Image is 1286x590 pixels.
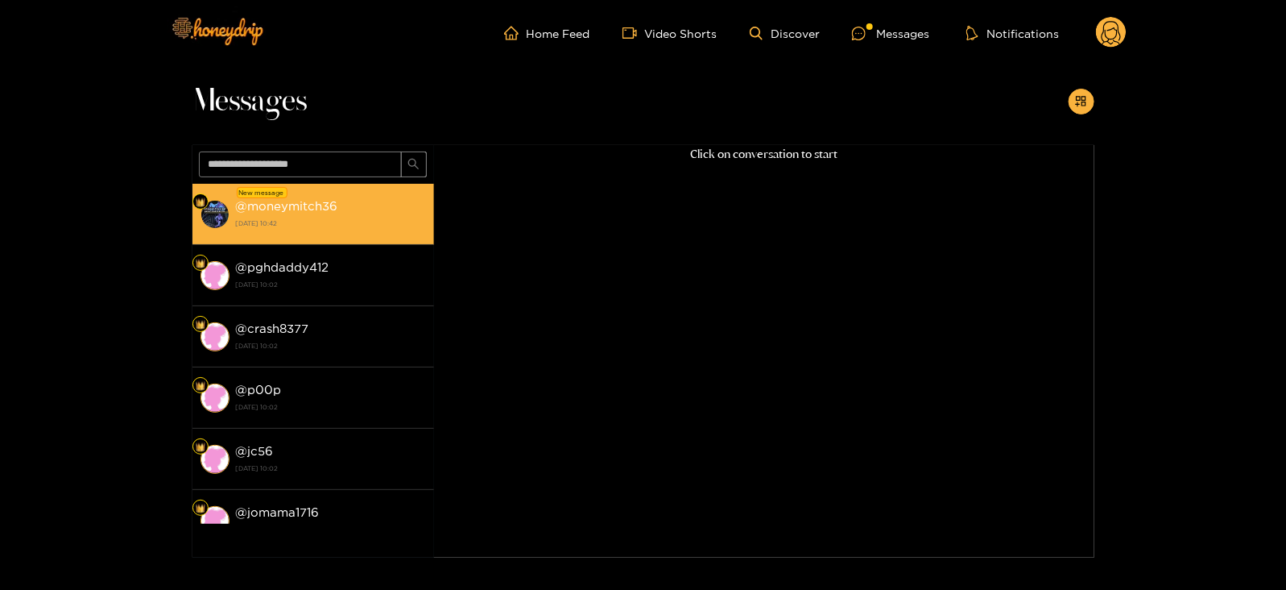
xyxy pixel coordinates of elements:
strong: [DATE] 10:02 [236,277,426,292]
strong: @ jc56 [236,444,274,458]
strong: @ moneymitch36 [236,199,338,213]
span: home [504,26,527,40]
img: conversation [201,445,229,474]
strong: [DATE] 10:02 [236,400,426,414]
img: Fan Level [196,381,205,391]
strong: @ crash8377 [236,322,309,335]
img: conversation [201,384,229,413]
span: search [407,158,420,172]
img: Fan Level [196,442,205,452]
strong: @ p00p [236,383,282,397]
button: Notifications [961,25,1064,41]
img: conversation [201,261,229,290]
img: Fan Level [196,504,205,513]
strong: @ jomama1716 [236,505,320,519]
img: conversation [201,200,229,229]
a: Video Shorts [622,26,717,40]
img: Fan Level [196,320,205,330]
strong: [DATE] 10:42 [236,216,426,231]
img: conversation [201,322,229,351]
img: Fan Level [196,259,205,268]
button: search [401,152,427,177]
img: Fan Level [196,197,205,207]
a: Discover [750,27,820,40]
strong: [DATE] 10:02 [236,461,426,476]
span: video-camera [622,26,645,40]
button: appstore-add [1069,89,1094,114]
div: Messages [852,24,929,43]
a: Home Feed [504,26,590,40]
div: New message [237,187,287,198]
strong: [DATE] 10:02 [236,522,426,537]
p: Click on conversation to start [434,145,1094,164]
img: conversation [201,506,229,535]
span: appstore-add [1075,95,1087,109]
span: Messages [192,82,308,121]
strong: @ pghdaddy412 [236,260,329,274]
strong: [DATE] 10:02 [236,339,426,353]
